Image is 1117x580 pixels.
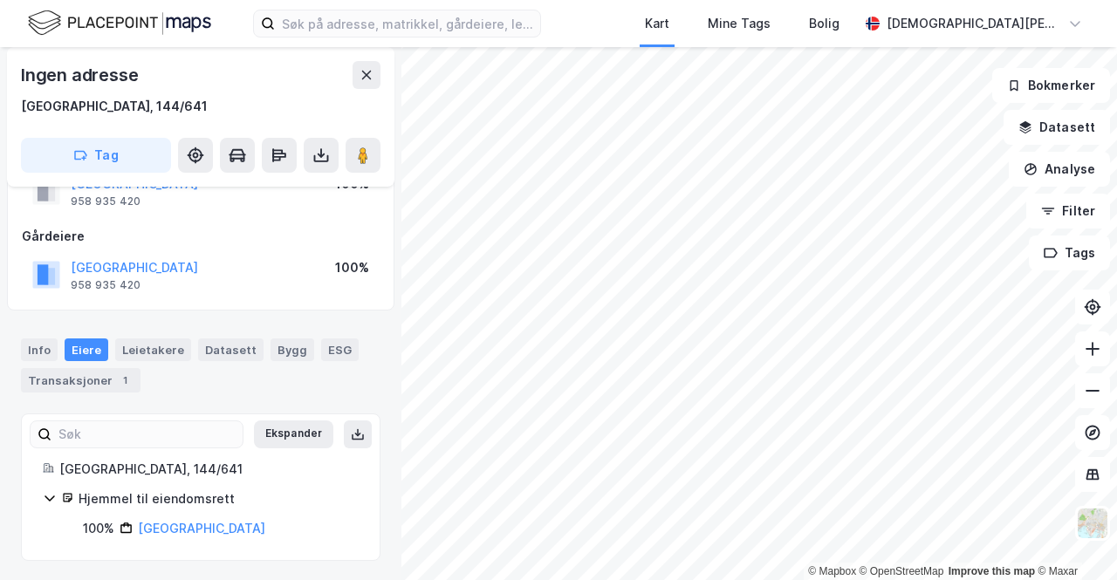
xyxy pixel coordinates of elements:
div: Leietakere [115,338,191,361]
a: Improve this map [949,565,1035,577]
div: Ingen adresse [21,61,141,89]
input: Søk [51,421,243,447]
div: Kart [645,13,669,34]
div: Kontrollprogram for chat [1030,496,1117,580]
div: ESG [321,338,359,361]
div: Eiere [65,338,108,361]
div: 958 935 420 [71,278,140,292]
button: Datasett [1004,110,1110,145]
a: [GEOGRAPHIC_DATA] [138,521,265,536]
div: 958 935 420 [71,194,140,208]
input: Søk på adresse, matrikkel, gårdeiere, leietakere eller personer [275,10,540,37]
a: Mapbox [808,565,856,577]
div: Bolig [809,13,839,34]
div: [GEOGRAPHIC_DATA], 144/641 [21,96,208,117]
button: Tags [1029,235,1110,270]
div: 100% [335,257,369,278]
div: 1 [116,372,134,389]
div: [GEOGRAPHIC_DATA], 144/641 [59,459,359,480]
button: Ekspander [254,420,333,448]
div: [DEMOGRAPHIC_DATA][PERSON_NAME] [PERSON_NAME] [887,13,1061,34]
button: Bokmerker [992,68,1110,103]
div: Gårdeiere [22,226,380,247]
div: Info [21,338,58,361]
div: Mine Tags [708,13,771,34]
div: Transaksjoner [21,368,140,392]
div: Hjemmel til eiendomsrett [79,488,359,509]
iframe: Chat Widget [1030,496,1117,580]
div: 100% [83,518,114,539]
button: Analyse [1009,152,1110,187]
a: OpenStreetMap [860,565,944,577]
button: Tag [21,138,171,173]
div: Datasett [198,338,264,361]
div: Bygg [271,338,314,361]
button: Filter [1026,194,1110,229]
img: logo.f888ab2527a4732fd821a326f86c7f29.svg [28,8,211,38]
